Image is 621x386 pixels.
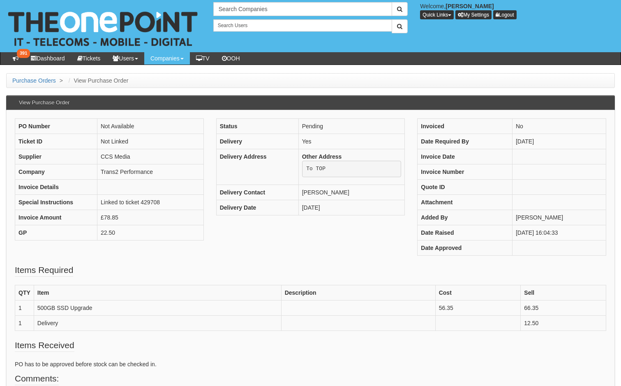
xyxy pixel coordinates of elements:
td: 500GB SSD Upgrade [34,300,281,316]
th: Company [15,164,97,180]
th: Added By [418,210,512,225]
td: Not Linked [97,134,204,149]
input: Search Companies [213,2,392,16]
td: 1 [15,300,34,316]
a: TV [190,52,216,65]
th: Ticket ID [15,134,97,149]
th: Special Instructions [15,195,97,210]
th: GP [15,225,97,240]
span: > [58,77,65,84]
th: Attachment [418,195,512,210]
pre: To TOP [302,161,402,177]
th: Item [34,285,281,300]
td: Yes [298,134,405,149]
a: Companies [144,52,190,65]
button: Quick Links [420,10,454,19]
td: [PERSON_NAME] [512,210,606,225]
th: Date Approved [418,240,512,256]
input: Search Users [213,19,392,32]
td: £78.85 [97,210,204,225]
th: Delivery Contact [216,185,298,200]
h3: View Purchase Order [15,96,74,110]
td: 56.35 [435,300,521,316]
th: Invoice Amount [15,210,97,225]
td: 12.50 [521,316,606,331]
td: 1 [15,316,34,331]
th: Delivery [216,134,298,149]
a: OOH [216,52,246,65]
td: 66.35 [521,300,606,316]
a: My Settings [455,10,492,19]
legend: Items Received [15,339,74,352]
th: Invoice Date [418,149,512,164]
div: Welcome, [414,2,621,19]
th: Quote ID [418,180,512,195]
legend: Items Required [15,264,73,277]
th: QTY [15,285,34,300]
p: PO has to be approved before stock can be checked in. [15,360,606,368]
td: 22.50 [97,225,204,240]
th: Invoice Details [15,180,97,195]
td: CCS Media [97,149,204,164]
th: Date Raised [418,225,512,240]
a: Dashboard [25,52,71,65]
th: Delivery Date [216,200,298,215]
td: [DATE] [512,134,606,149]
td: Not Available [97,119,204,134]
td: Pending [298,119,405,134]
td: [DATE] [298,200,405,215]
th: Description [281,285,435,300]
th: Invoiced [418,119,512,134]
td: Delivery [34,316,281,331]
th: Status [216,119,298,134]
b: Other Address [302,153,342,160]
td: Linked to ticket 429708 [97,195,204,210]
b: [PERSON_NAME] [446,3,494,9]
span: 391 [17,49,30,58]
a: Logout [493,10,517,19]
td: No [512,119,606,134]
th: Sell [521,285,606,300]
li: View Purchase Order [67,76,129,85]
a: Users [106,52,144,65]
a: Tickets [71,52,107,65]
th: Supplier [15,149,97,164]
th: PO Number [15,119,97,134]
th: Invoice Number [418,164,512,180]
th: Delivery Address [216,149,298,185]
a: Purchase Orders [12,77,56,84]
legend: Comments: [15,372,59,385]
td: [PERSON_NAME] [298,185,405,200]
th: Date Required By [418,134,512,149]
td: Trans2 Performance [97,164,204,180]
td: [DATE] 16:04:33 [512,225,606,240]
th: Cost [435,285,521,300]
